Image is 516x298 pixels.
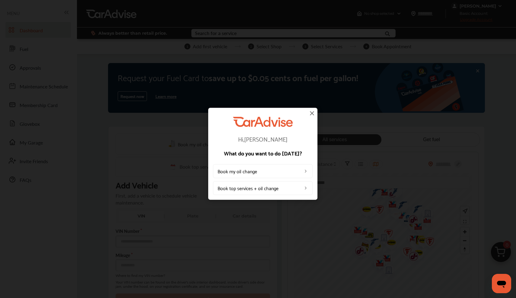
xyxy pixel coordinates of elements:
[213,181,313,195] a: Book top services + oil change
[213,151,313,156] p: What do you want to do [DATE]?
[303,169,308,174] img: left_arrow_icon.0f472efe.svg
[213,136,313,142] p: Hi, [PERSON_NAME]
[233,117,293,127] img: CarAdvise Logo
[492,274,511,293] iframe: Button to launch messaging window
[308,109,316,117] img: close-icon.a004319c.svg
[303,186,308,191] img: left_arrow_icon.0f472efe.svg
[213,164,313,178] a: Book my oil change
